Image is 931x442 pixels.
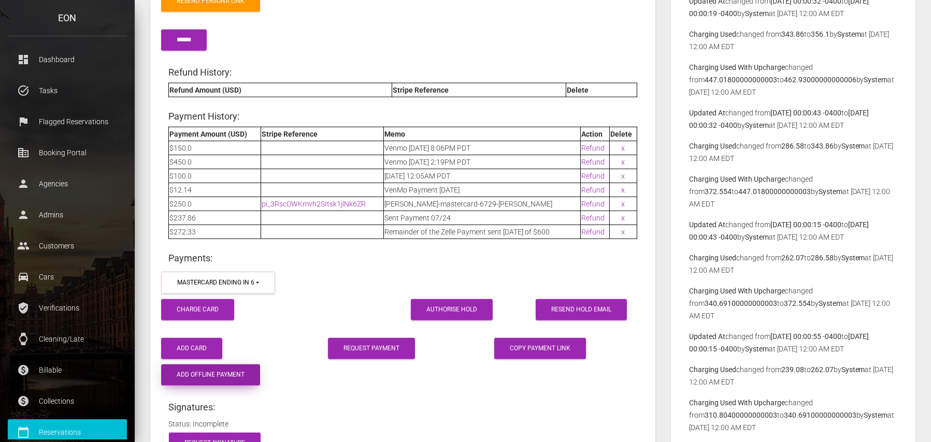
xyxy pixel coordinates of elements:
[169,197,261,211] td: $250.0
[689,330,897,355] p: changed from to by at [DATE] 12:00 AM EDT
[16,424,119,440] p: Reservations
[705,299,777,307] b: 340.69100000000003
[8,202,127,228] a: person Admins
[161,418,645,430] div: Status: Incomplete
[841,142,865,150] b: System
[168,401,637,414] h4: Signatures:
[328,338,415,359] a: Request Payment
[689,63,785,71] b: Charging Used With Upcharge
[689,173,897,210] p: changed from to by at [DATE] 12:00 AM EDT
[8,78,127,104] a: task_alt Tasks
[536,299,627,320] a: Resend Hold Email
[581,127,610,141] th: Action
[169,141,261,155] td: $150.0
[8,295,127,321] a: verified_user Verifications
[177,278,254,287] div: mastercard ending in 6729 (exp. 10/2029)
[705,76,777,84] b: 447.01800000000003
[8,109,127,135] a: flag Flagged Reservations
[384,197,581,211] td: [PERSON_NAME]-mastercard-6729-[PERSON_NAME]
[261,127,383,141] th: Stripe Reference
[8,47,127,72] a: dashboard Dashboard
[745,233,769,241] b: System
[689,109,725,117] b: Updated At
[494,338,586,359] button: Copy payment link
[784,76,856,84] b: 462.93000000000006
[262,200,366,208] a: pi_3RscOWKmvh2SItsk1jlNk6ZR
[16,238,119,254] p: Customers
[16,393,119,409] p: Collections
[770,332,841,341] b: [DATE] 00:00:55 -0400
[784,411,856,419] b: 340.69100000000003
[705,411,777,419] b: 310.80400000000003
[161,299,234,320] button: Charge Card
[16,176,119,191] p: Agencies
[745,345,769,353] b: System
[689,363,897,388] p: changed from to by at [DATE] 12:00 AM EDT
[689,220,725,229] b: Updated At
[581,172,605,180] a: Refund
[770,220,841,229] b: [DATE] 00:00:15 -0400
[811,30,829,38] b: 356.1
[745,9,769,18] b: System
[621,200,625,208] a: x
[621,186,625,194] a: x
[566,83,637,97] th: Delete
[8,140,127,166] a: corporate_fare Booking Portal
[738,187,811,196] b: 447.01800000000003
[169,211,261,225] td: $237.86
[689,30,736,38] b: Charging Used
[689,142,736,150] b: Charging Used
[16,331,119,347] p: Cleaning/Late
[16,207,119,223] p: Admins
[8,264,127,290] a: drive_eta Cars
[689,218,897,243] p: changed from to by at [DATE] 12:00 AM EDT
[864,411,888,419] b: System
[384,183,581,197] td: VenMo Payment [DATE]
[581,214,605,222] a: Refund
[841,254,865,262] b: System
[16,300,119,316] p: Verifications
[689,252,897,276] p: changed from to by at [DATE] 12:00 AM EDT
[745,121,769,129] b: System
[16,145,119,160] p: Booking Portal
[581,228,605,236] a: Refund
[689,285,897,322] p: changed from to by at [DATE] 12:00 AM EDT
[392,83,566,97] th: Stripe Reference
[781,365,804,374] b: 239.08
[16,114,119,129] p: Flagged Reservations
[8,233,127,259] a: people Customers
[621,214,625,222] a: x
[819,187,842,196] b: System
[16,269,119,285] p: Cars
[411,299,493,320] button: Authorise Hold
[384,211,581,225] td: Sent Payment 07/24
[689,287,785,295] b: Charging Used With Upcharge
[169,83,392,97] th: Refund Amount (USD)
[819,299,842,307] b: System
[781,30,804,38] b: 343.86
[621,158,625,166] a: x
[784,299,811,307] b: 372.554
[621,228,625,236] a: x
[161,338,222,359] button: Add Card
[581,200,605,208] a: Refund
[689,365,736,374] b: Charging Used
[8,388,127,414] a: paid Collections
[384,141,581,155] td: Venmo [DATE] 8:06PM PDT
[689,140,897,165] p: changed from to by at [DATE] 12:00 AM EDT
[168,66,637,79] h4: Refund History:
[705,187,732,196] b: 372.554
[8,171,127,197] a: person Agencies
[384,127,581,141] th: Memo
[689,107,897,131] p: changed from to by at [DATE] 12:00 AM EDT
[384,155,581,169] td: Venmo [DATE] 2:19PM PDT
[169,225,261,239] td: $272.33
[169,127,261,141] th: Payment Amount (USD)
[770,109,841,117] b: [DATE] 00:00:43 -0400
[161,272,275,294] button: mastercard ending in 6729 (exp. 10/2029)
[689,175,785,183] b: Charging Used With Upcharge
[811,142,834,150] b: 343.86
[689,61,897,98] p: changed from to by at [DATE] 12:00 AM EDT
[811,254,834,262] b: 286.58
[16,362,119,378] p: Billable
